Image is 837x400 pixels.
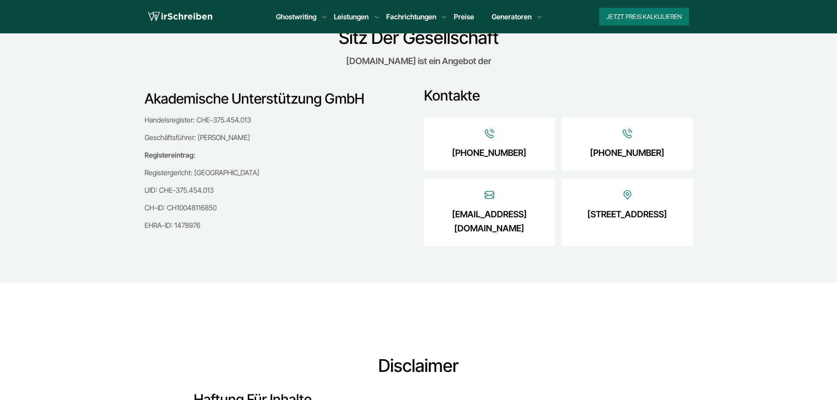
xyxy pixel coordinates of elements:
[334,11,369,22] a: Leistungen
[145,132,406,143] p: Geschäftsführer: [PERSON_NAME]
[145,185,406,195] p: UID: CHE-375.454.013
[454,12,474,21] a: Preise
[492,11,532,22] a: Generatoren
[437,207,542,235] a: [EMAIL_ADDRESS][DOMAIN_NAME]
[240,54,597,68] p: [DOMAIN_NAME] ist ein Angebot der
[145,167,406,178] p: Registergericht: [GEOGRAPHIC_DATA]
[484,190,495,200] img: Icon
[145,27,693,48] h2: Sitz Der Gesellschaft
[622,128,633,139] img: Icon
[148,10,212,23] img: logo wirschreiben
[145,151,196,159] strong: Registereintrag:
[622,190,633,200] img: Icon
[452,146,526,160] a: [PHONE_NUMBER]
[386,11,436,22] a: Fachrichtungen
[599,8,689,25] button: Jetzt Preis kalkulieren
[424,87,693,105] h3: Kontakte
[145,202,406,213] p: CH-ID: CH10048116850
[194,355,644,376] h2: Disclaimer
[590,146,664,160] a: [PHONE_NUMBER]
[145,90,406,108] h3: Akademische Unterstützung GmbH
[145,115,406,125] p: Handelsregister: CHE-375.454.013
[145,220,406,231] p: EHRA-ID: 1478976
[587,207,667,221] a: [STREET_ADDRESS]
[276,11,316,22] a: Ghostwriting
[484,128,495,139] img: Icon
